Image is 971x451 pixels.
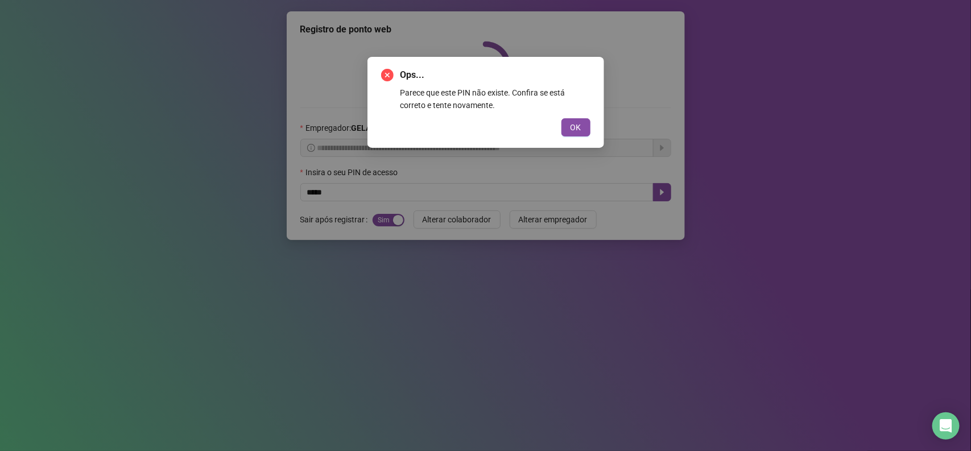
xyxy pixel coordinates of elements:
[381,69,394,81] span: close-circle
[561,118,590,136] button: OK
[400,86,590,111] div: Parece que este PIN não existe. Confira se está correto e tente novamente.
[932,412,960,440] div: Open Intercom Messenger
[400,68,590,82] span: Ops...
[571,121,581,134] span: OK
